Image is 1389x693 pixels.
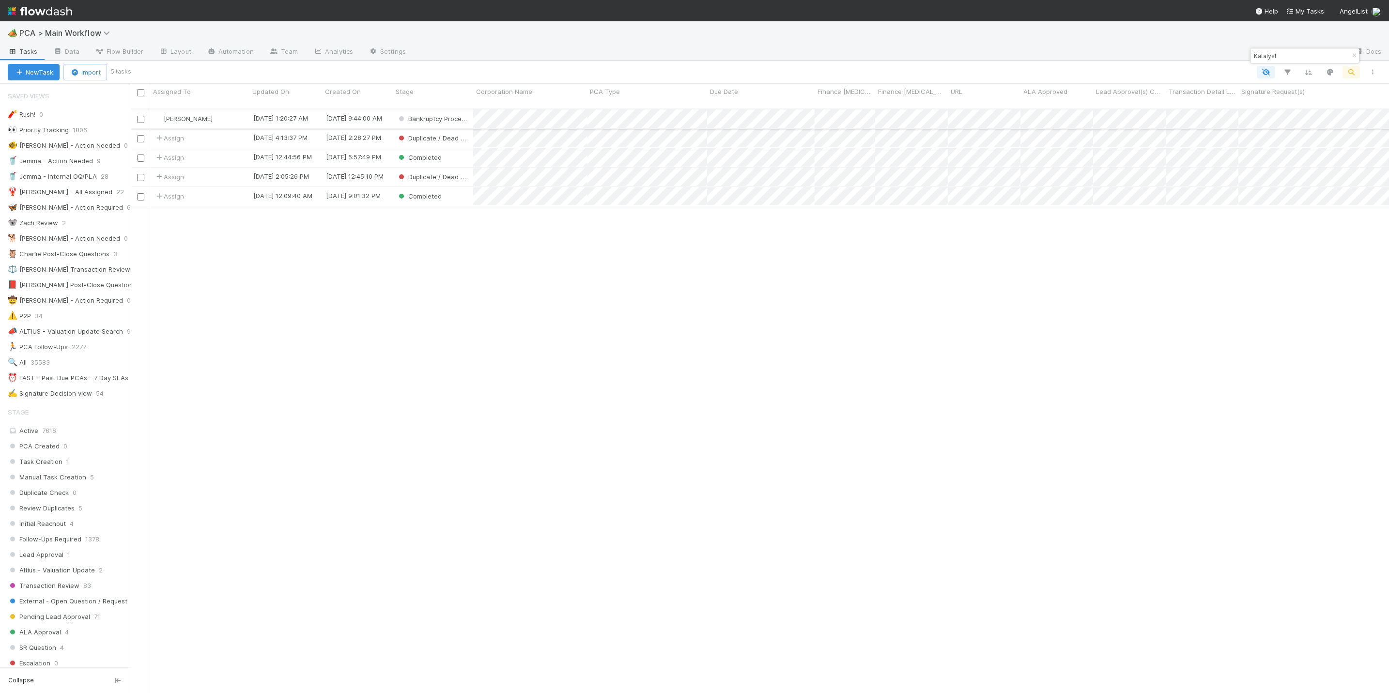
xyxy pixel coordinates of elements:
span: 🐨 [8,218,17,227]
div: [DATE] 9:01:32 PM [326,191,381,200]
span: Transaction Review [8,580,79,592]
span: 2 [62,217,76,229]
span: Duplicate Check [8,487,69,499]
span: Corporation Name [476,87,532,96]
div: [PERSON_NAME] - Action Required [8,201,123,214]
span: 0 [124,139,138,152]
span: 👀 [8,125,17,134]
div: Signature Decision view [8,387,92,400]
span: ⚖️ [8,265,17,273]
span: 22 [116,186,134,198]
a: Layout [151,45,199,60]
span: 0 [73,487,77,499]
span: 0 [54,657,58,669]
span: Transaction Detail Labels [1169,87,1236,96]
span: 🦞 [8,187,17,196]
div: [PERSON_NAME] - All Assigned [8,186,112,198]
div: PCA Follow-Ups [8,341,68,353]
span: Altius - Valuation Update [8,564,95,576]
span: 1378 [85,533,99,545]
div: Rush! [8,108,35,121]
div: [PERSON_NAME] - Action Required [8,294,123,307]
span: 🥤 [8,172,17,180]
span: AngelList [1340,7,1368,15]
div: Charlie Post-Close Questions [8,248,109,260]
span: 5 [90,471,94,483]
span: 0 [124,232,138,245]
span: 🔍 [8,358,17,366]
span: URL [951,87,962,96]
span: Stage [8,402,29,422]
button: NewTask [8,64,60,80]
span: 0 [39,108,53,121]
div: [PERSON_NAME] Transaction Review Tasks [8,263,150,276]
span: ⚠️ [8,311,17,320]
span: Collapse [8,676,34,685]
div: ALTIUS - Valuation Update Search [8,325,123,338]
span: 🏕️ [8,29,17,37]
span: 2277 [72,341,96,353]
span: 4 [65,626,69,638]
span: ⏰ [8,373,17,382]
div: [DATE] 2:05:26 PM [253,171,309,181]
span: Task Creation [8,456,62,468]
span: ALA Approval [8,626,61,638]
div: Zach Review [8,217,58,229]
span: PCA Created [8,440,60,452]
div: [DATE] 5:57:49 PM [326,152,381,162]
span: Bankruptcy Proceedings/Pending Outcome [408,115,538,123]
span: 6 [127,201,140,214]
div: [PERSON_NAME] - Action Needed [8,232,120,245]
div: [DATE] 1:20:27 AM [253,113,308,123]
span: Pending Lead Approval [8,611,90,623]
div: [DATE] 9:44:00 AM [326,113,382,123]
span: 54 [96,387,113,400]
span: 0 [63,440,67,452]
small: 5 tasks [111,67,131,76]
span: 34 [35,310,52,322]
span: Duplicate / Dead PCAs [408,134,477,142]
span: PCA > Main Workflow [19,28,115,38]
span: 7616 [42,427,56,434]
span: 83 [83,580,91,592]
span: 71 [94,611,100,623]
img: avatar_b6a6ccf4-6160-40f7-90da-56c3221167ae.png [154,115,162,123]
div: [DATE] 2:28:27 PM [326,133,381,142]
img: avatar_1c530150-f9f0-4fb8-9f5d-006d570d4582.png [1372,7,1381,16]
span: 🦉 [8,249,17,258]
span: PCA Type [590,87,620,96]
span: ALA Approved [1023,87,1067,96]
span: Flow Builder [95,46,143,56]
span: ✍️ [8,389,17,397]
span: Follow-Ups Required [8,533,81,545]
input: Toggle Row Selected [137,154,144,162]
a: Automation [199,45,262,60]
input: Toggle Row Selected [137,116,144,123]
span: 📣 [8,327,17,335]
input: Toggle Row Selected [137,174,144,181]
span: 🐕 [8,234,17,242]
span: My Tasks [1286,7,1324,15]
span: 9 [97,155,110,167]
span: 🦋 [8,203,17,211]
div: FAST - Past Due PCAs - 7 Day SLAs [8,372,128,384]
div: P2P [8,310,31,322]
div: [DATE] 12:44:56 PM [253,152,312,162]
div: All [8,356,27,369]
span: Manual Task Creation [8,471,86,483]
span: Duplicate / Dead PCAs [408,173,477,181]
a: Analytics [306,45,361,60]
span: Completed [408,192,442,200]
span: 🤠 [8,296,17,304]
span: Lead Approval [8,549,63,561]
span: Initial Reachout [8,518,66,530]
span: Assign [154,172,184,182]
span: 🐠 [8,141,17,149]
span: 35583 [31,356,60,369]
span: Saved Views [8,86,49,106]
span: 1 [66,456,69,468]
span: 0 [127,294,140,307]
a: Data [46,45,87,60]
span: Review Duplicates [8,502,75,514]
span: 5 [78,502,82,514]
